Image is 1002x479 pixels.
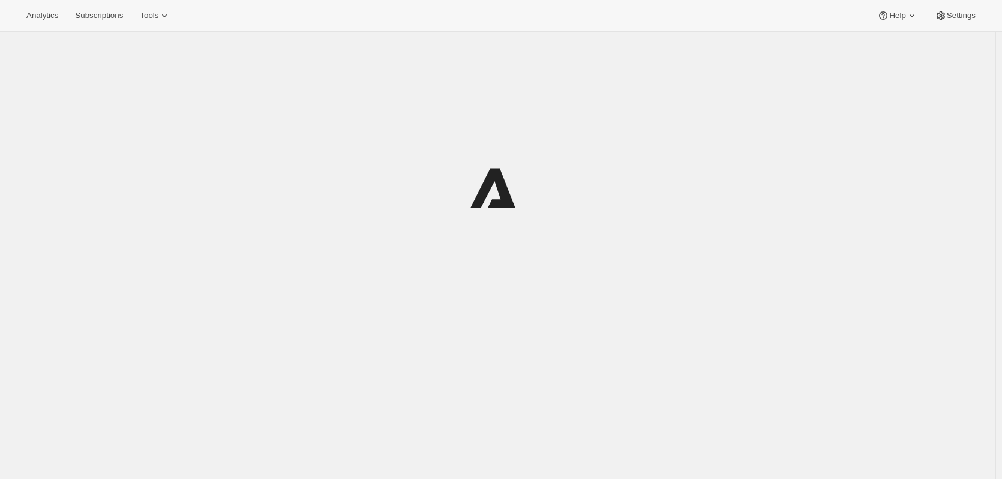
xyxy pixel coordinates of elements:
[140,11,158,20] span: Tools
[19,7,65,24] button: Analytics
[947,11,976,20] span: Settings
[68,7,130,24] button: Subscriptions
[133,7,178,24] button: Tools
[889,11,905,20] span: Help
[26,11,58,20] span: Analytics
[928,7,983,24] button: Settings
[75,11,123,20] span: Subscriptions
[870,7,925,24] button: Help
